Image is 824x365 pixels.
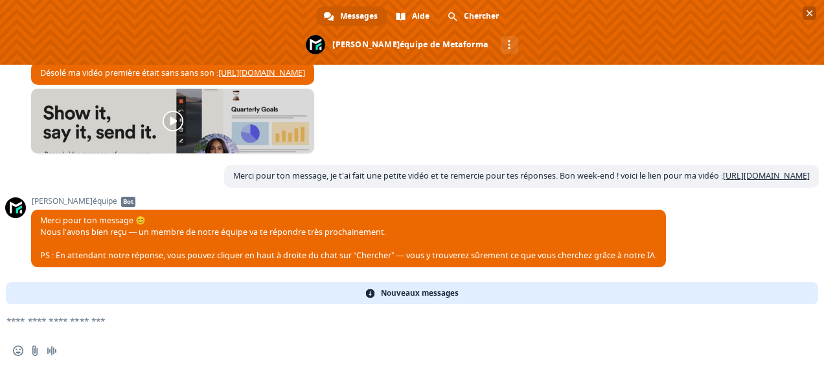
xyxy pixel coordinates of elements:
textarea: Entrez votre message... [6,315,776,327]
span: Aide [412,6,429,26]
span: Insérer un emoji [13,346,23,356]
span: Désolé ma vidéo première était sans sans son : [40,67,305,78]
span: Envoyer un fichier [30,346,40,356]
span: Chercher [464,6,499,26]
span: Nouveaux messages [381,282,459,304]
span: [PERSON_NAME]équipe [31,197,666,206]
span: Messages [340,6,378,26]
span: Merci pour ton message 😊 Nous l’avons bien reçu — un membre de notre équipe va te répondre très p... [40,215,657,261]
div: Messages [316,6,387,26]
a: [URL][DOMAIN_NAME] [723,170,810,181]
div: Chercher [440,6,508,26]
span: Bot [121,197,135,207]
span: Merci pour ton message, je t'ai fait une petite vidéo et te remercie pour tes réponses. Bon week-... [233,170,810,181]
a: [URL][DOMAIN_NAME] [218,67,305,78]
span: Fermer le chat [803,6,816,20]
span: Message audio [47,346,57,356]
div: Autres canaux [501,36,518,54]
div: Aide [388,6,439,26]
